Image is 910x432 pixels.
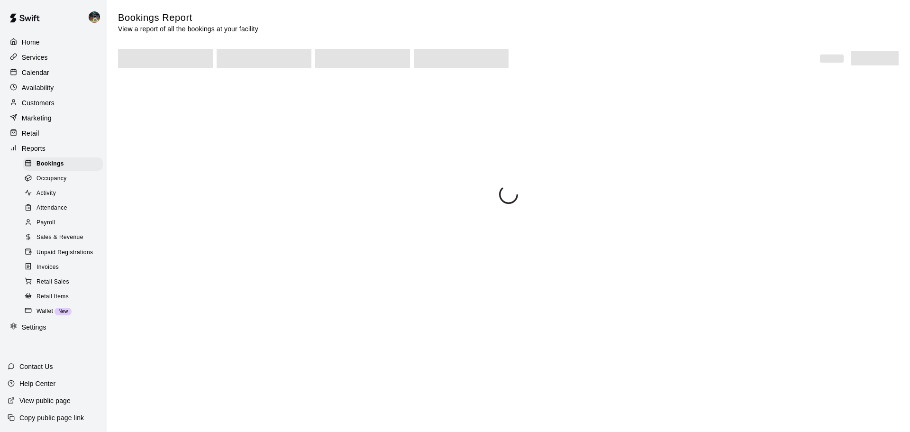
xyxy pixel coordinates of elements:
a: Retail Items [23,289,107,304]
div: Occupancy [23,172,103,185]
a: Attendance [23,201,107,216]
a: Payroll [23,216,107,230]
div: Attendance [23,202,103,215]
a: Customers [8,96,99,110]
span: Wallet [36,307,53,316]
a: Activity [23,186,107,201]
span: Attendance [36,203,67,213]
img: Nolan Gilbert [89,11,100,23]
div: Sales & Revenue [23,231,103,244]
div: Activity [23,187,103,200]
a: Calendar [8,65,99,80]
h5: Bookings Report [118,11,258,24]
p: Marketing [22,113,52,123]
a: Sales & Revenue [23,230,107,245]
a: Availability [8,81,99,95]
span: Occupancy [36,174,67,184]
p: Reports [22,144,45,153]
p: Calendar [22,68,49,77]
a: Occupancy [23,171,107,186]
a: WalletNew [23,304,107,319]
a: Settings [8,320,99,334]
div: Bookings [23,157,103,171]
a: Invoices [23,260,107,275]
a: Bookings [23,156,107,171]
div: Retail Items [23,290,103,303]
p: Customers [22,98,55,108]
p: Settings [22,322,46,332]
a: Services [8,50,99,64]
div: Invoices [23,261,103,274]
div: Unpaid Registrations [23,246,103,259]
a: Marketing [8,111,99,125]
span: Invoices [36,263,59,272]
p: Contact Us [19,362,53,371]
span: Sales & Revenue [36,233,83,242]
div: Retail Sales [23,276,103,289]
p: Retail [22,129,39,138]
span: Unpaid Registrations [36,248,93,257]
a: Home [8,35,99,49]
span: Bookings [36,159,64,169]
div: Nolan Gilbert [87,8,107,27]
a: Unpaid Registrations [23,245,107,260]
div: Payroll [23,216,103,230]
p: Home [22,37,40,47]
span: Retail Sales [36,277,69,287]
a: Reports [8,141,99,156]
a: Retail [8,126,99,140]
span: Payroll [36,218,55,228]
p: Help Center [19,379,55,388]
a: Retail Sales [23,275,107,289]
p: Availability [22,83,54,92]
span: New [55,309,72,314]
span: Activity [36,189,56,198]
p: Services [22,53,48,62]
p: View a report of all the bookings at your facility [118,24,258,34]
div: WalletNew [23,305,103,318]
p: View public page [19,396,71,405]
span: Retail Items [36,292,69,302]
p: Copy public page link [19,413,84,423]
